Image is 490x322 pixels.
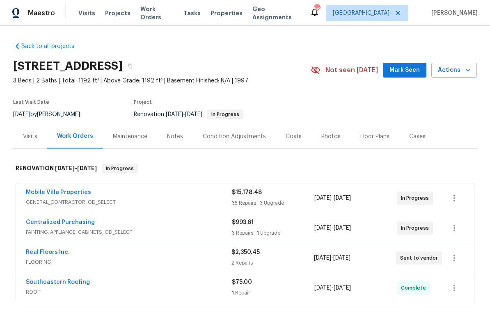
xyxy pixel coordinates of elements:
span: Projects [105,9,131,17]
span: - [166,112,202,117]
div: RENOVATION [DATE]-[DATE]In Progress [13,155,477,182]
div: by [PERSON_NAME] [13,110,90,119]
span: [DATE] [185,112,202,117]
span: [DATE] [333,255,350,261]
div: Condition Adjustments [203,132,266,141]
span: FLOORING [26,258,231,266]
div: Notes [167,132,183,141]
span: Not seen [DATE] [325,66,378,74]
div: 1 Repair [232,289,314,297]
span: [DATE] [334,285,351,291]
span: Work Orders [140,5,174,21]
span: Complete [401,284,429,292]
span: [DATE] [314,285,332,291]
span: Visits [78,9,95,17]
span: $993.61 [232,219,254,225]
span: 3 Beds | 2 Baths | Total: 1192 ft² | Above Grade: 1192 ft² | Basement Finished: N/A | 1997 [13,77,311,85]
span: Maestro [28,9,55,17]
div: Visits [23,132,37,141]
div: Work Orders [57,132,93,140]
span: Actions [438,65,470,75]
span: Geo Assignments [252,5,300,21]
span: Project [134,100,152,105]
div: Costs [286,132,302,141]
span: Mark Seen [389,65,420,75]
a: Real Floors Inc. [26,249,70,255]
span: PAINTING, APPLIANCE, CABINETS, OD_SELECT [26,228,232,236]
span: Sent to vendor [400,254,441,262]
span: [DATE] [334,195,351,201]
div: 3 Repairs | 1 Upgrade [232,229,314,237]
span: In Progress [401,224,432,232]
div: Maintenance [113,132,147,141]
span: [DATE] [166,112,183,117]
button: Mark Seen [383,63,426,78]
span: In Progress [103,164,137,173]
span: Properties [211,9,243,17]
h2: [STREET_ADDRESS] [13,62,123,70]
span: [DATE] [334,225,351,231]
a: Southeastern Roofing [26,279,90,285]
span: Last Visit Date [13,100,49,105]
span: [PERSON_NAME] [428,9,478,17]
div: 56 [314,5,320,13]
span: In Progress [401,194,432,202]
span: - [314,254,350,262]
span: Renovation [134,112,243,117]
span: - [55,165,97,171]
a: Back to all projects [13,42,92,50]
span: [GEOGRAPHIC_DATA] [333,9,389,17]
span: - [314,224,351,232]
div: 2 Repairs [231,259,314,267]
button: Actions [431,63,477,78]
a: Centralized Purchasing [26,219,95,225]
span: $2,350.45 [231,249,260,255]
button: Copy Address [123,59,137,73]
span: Tasks [183,10,201,16]
span: GENERAL_CONTRACTOR, OD_SELECT [26,198,232,206]
span: - [314,284,351,292]
div: Cases [409,132,426,141]
div: Floor Plans [360,132,389,141]
span: [DATE] [314,195,332,201]
span: [DATE] [55,165,75,171]
a: Mobile Villa Properties [26,190,91,195]
span: $75.00 [232,279,252,285]
span: In Progress [208,112,243,117]
span: [DATE] [314,225,332,231]
span: [DATE] [13,112,30,117]
span: ROOF [26,288,232,296]
span: [DATE] [77,165,97,171]
span: - [314,194,351,202]
h6: RENOVATION [16,164,97,174]
span: $15,178.48 [232,190,262,195]
span: [DATE] [314,255,331,261]
div: Photos [321,132,341,141]
div: 35 Repairs | 3 Upgrade [232,199,314,207]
